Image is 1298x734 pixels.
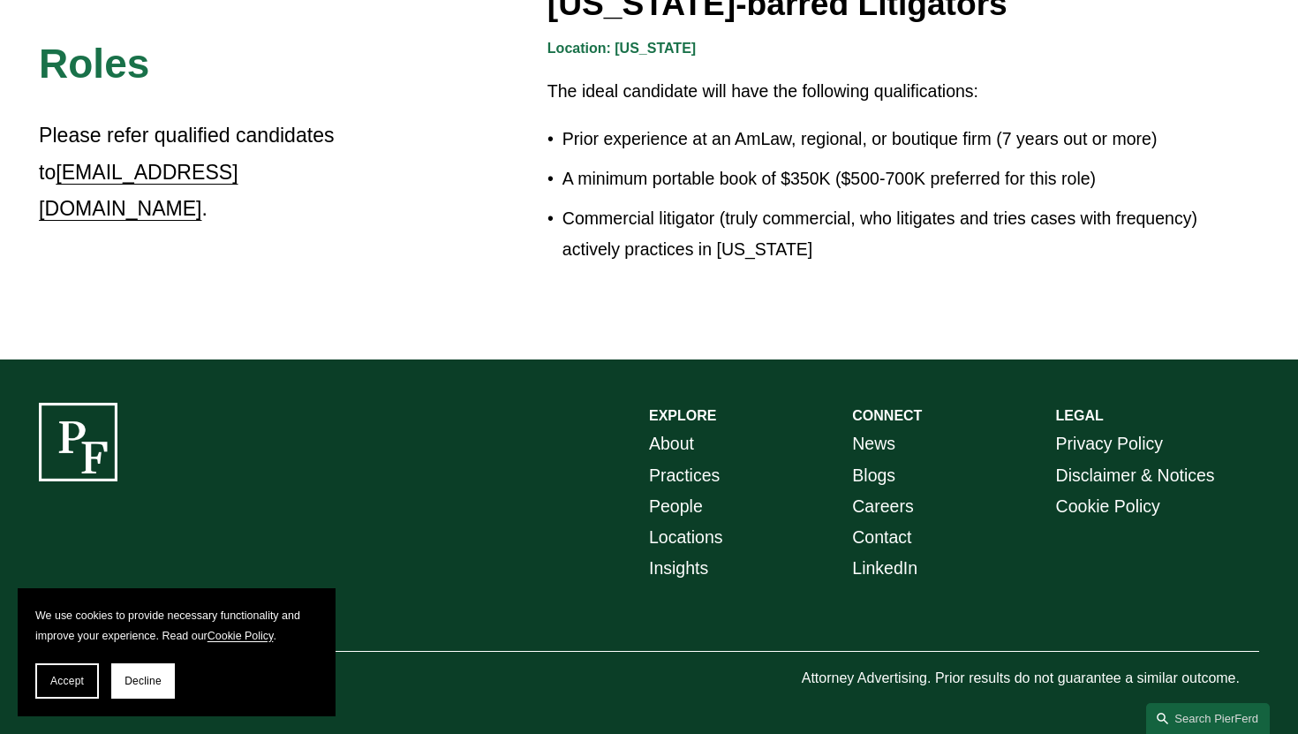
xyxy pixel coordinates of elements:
span: Accept [50,675,84,687]
a: About [649,428,694,459]
a: People [649,491,703,522]
section: Cookie banner [18,588,336,716]
a: Contact [852,522,911,553]
strong: EXPLORE [649,408,716,423]
strong: LEGAL [1056,408,1104,423]
p: Commercial litigator (truly commercial, who litigates and tries cases with frequency) actively pr... [562,203,1259,265]
span: Roles [39,41,149,87]
p: A minimum portable book of $350K ($500-700K preferred for this role) [562,163,1259,194]
button: Accept [35,663,99,699]
a: News [852,428,895,459]
a: [EMAIL_ADDRESS][DOMAIN_NAME] [39,160,238,220]
p: Prior experience at an AmLaw, regional, or boutique firm (7 years out or more) [562,124,1259,155]
button: Decline [111,663,175,699]
span: Decline [125,675,162,687]
a: Cookie Policy [1056,491,1160,522]
a: Privacy Policy [1056,428,1163,459]
p: We use cookies to provide necessary functionality and improve your experience. Read our . [35,606,318,646]
p: Please refer qualified candidates to . [39,117,395,228]
a: Cookie Policy [208,630,274,642]
a: Locations [649,522,723,553]
a: Search this site [1146,703,1270,734]
a: Blogs [852,460,895,491]
strong: CONNECT [852,408,922,423]
a: Insights [649,553,708,584]
a: LinkedIn [852,553,917,584]
p: Attorney Advertising. Prior results do not guarantee a similar outcome. [802,666,1259,692]
a: Disclaimer & Notices [1056,460,1215,491]
a: Careers [852,491,913,522]
p: The ideal candidate will have the following qualifications: [547,76,1259,107]
strong: Location: [US_STATE] [547,41,696,56]
a: Practices [649,460,720,491]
